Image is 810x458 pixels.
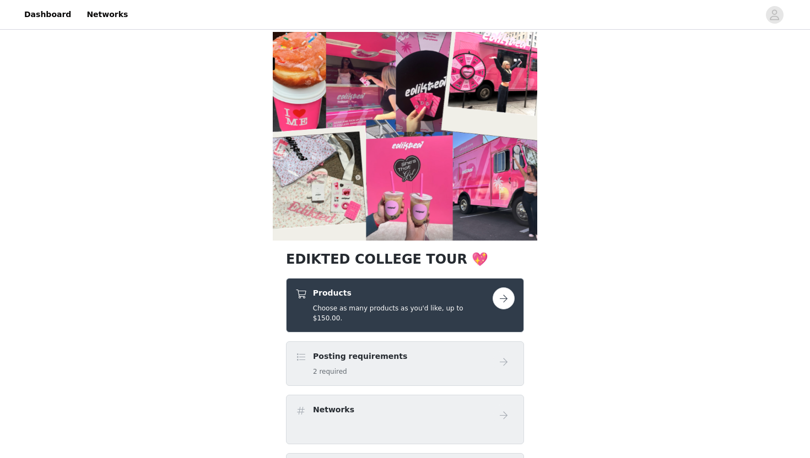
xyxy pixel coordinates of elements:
h5: 2 required [313,367,407,377]
h5: Choose as many products as you'd like, up to $150.00. [313,303,493,323]
div: Posting requirements [286,341,524,386]
div: Networks [286,395,524,444]
div: avatar [769,6,780,24]
a: Networks [80,2,134,27]
div: Products [286,278,524,332]
a: Dashboard [18,2,78,27]
h4: Products [313,287,493,299]
h1: EDIKTED COLLEGE TOUR 💖 [286,249,524,269]
h4: Posting requirements [313,351,407,362]
img: campaign image [273,32,537,241]
h4: Networks [313,404,354,416]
